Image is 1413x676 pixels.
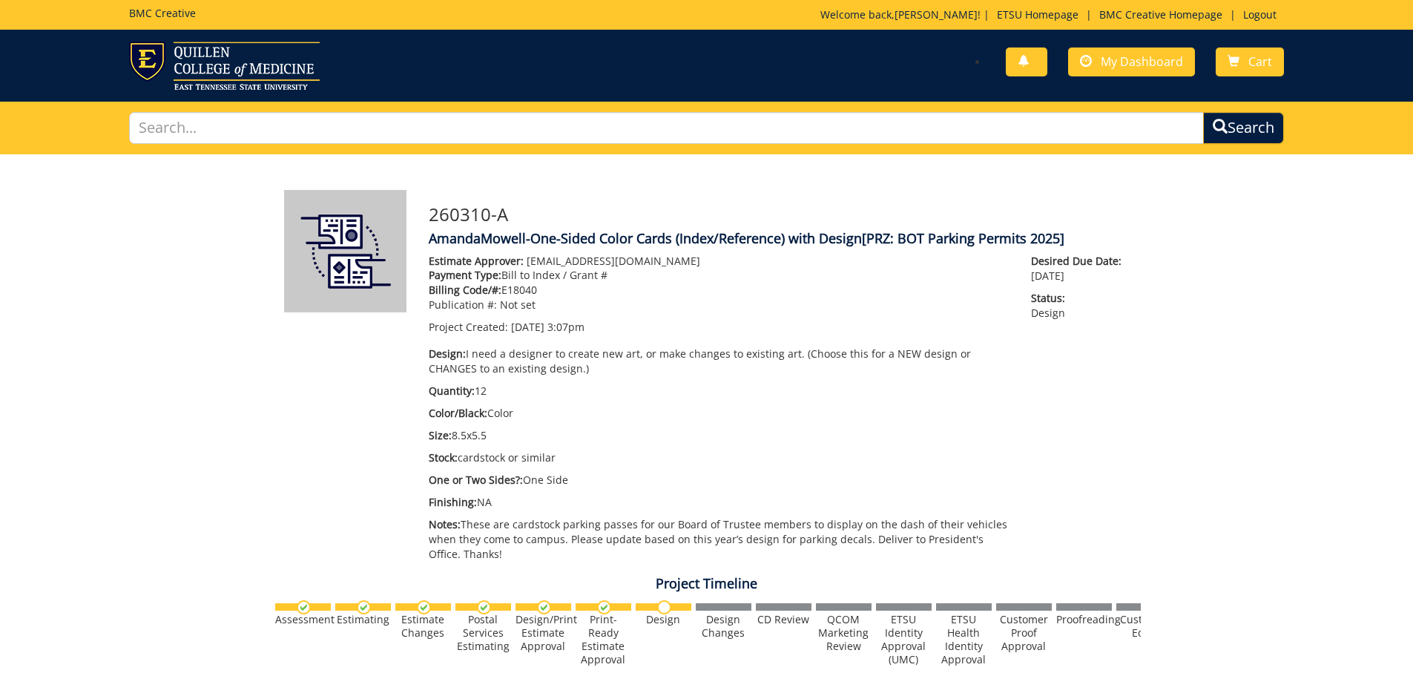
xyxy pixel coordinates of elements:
div: Proofreading [1056,613,1112,626]
span: Payment Type: [429,268,501,282]
div: ETSU Identity Approval (UMC) [876,613,932,666]
span: [DATE] 3:07pm [511,320,584,334]
span: Project Created: [429,320,508,334]
span: Billing Code/#: [429,283,501,297]
p: Welcome back, ! | | | [820,7,1284,22]
img: checkmark [537,600,551,614]
img: checkmark [297,600,311,614]
h4: AmandaMowell-One-Sided Color Cards (Index/Reference) with Design [429,232,1130,246]
h5: BMC Creative [129,7,196,19]
p: cardstock or similar [429,450,1009,465]
a: ETSU Homepage [989,7,1086,22]
div: Customer Edits [1116,613,1172,640]
span: One or Two Sides?: [429,473,523,487]
p: Bill to Index / Grant # [429,268,1009,283]
div: Estimating [335,613,391,626]
span: Quantity: [429,384,475,398]
div: Design/Print Estimate Approval [516,613,571,653]
span: [PRZ: BOT Parking Permits 2025] [862,229,1064,247]
img: checkmark [357,600,371,614]
p: One Side [429,473,1009,488]
span: Design: [429,347,466,361]
div: ETSU Health Identity Approval [936,613,992,666]
span: Notes: [429,517,461,531]
div: QCOM Marketing Review [816,613,872,653]
div: Print-Ready Estimate Approval [576,613,631,666]
a: BMC Creative Homepage [1092,7,1230,22]
span: Finishing: [429,495,477,509]
div: Assessment [275,613,331,626]
p: E18040 [429,283,1009,298]
p: I need a designer to create new art, or make changes to existing art. (Choose this for a NEW desi... [429,347,1009,376]
img: checkmark [417,600,431,614]
p: 8.5x5.5 [429,428,1009,443]
p: [EMAIL_ADDRESS][DOMAIN_NAME] [429,254,1009,269]
span: Size: [429,428,452,442]
a: Logout [1236,7,1284,22]
h3: 260310-A [429,205,1130,224]
img: checkmark [597,600,611,614]
div: Customer Proof Approval [996,613,1052,653]
img: no [657,600,671,614]
h4: Project Timeline [273,577,1141,591]
span: My Dashboard [1101,53,1183,70]
p: Color [429,406,1009,421]
img: Product featured image [284,190,406,312]
a: [PERSON_NAME] [895,7,978,22]
p: [DATE] [1031,254,1129,283]
div: CD Review [756,613,811,626]
p: 12 [429,384,1009,398]
span: Status: [1031,291,1129,306]
div: Design [636,613,691,626]
img: ETSU logo [129,42,320,90]
span: Color/Black: [429,406,487,420]
div: Design Changes [696,613,751,640]
a: My Dashboard [1068,47,1195,76]
p: NA [429,495,1009,510]
span: Stock: [429,450,458,465]
div: Postal Services Estimating [455,613,511,653]
div: Estimate Changes [395,613,451,640]
span: Desired Due Date: [1031,254,1129,269]
span: Cart [1248,53,1272,70]
p: These are cardstock parking passes for our Board of Trustee members to display on the dash of the... [429,517,1009,562]
span: Not set [500,298,536,312]
button: Search [1203,112,1284,144]
input: Search... [129,112,1205,144]
span: Publication #: [429,298,497,312]
p: Design [1031,291,1129,321]
img: checkmark [477,600,491,614]
span: Estimate Approver: [429,254,524,268]
a: Cart [1216,47,1284,76]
